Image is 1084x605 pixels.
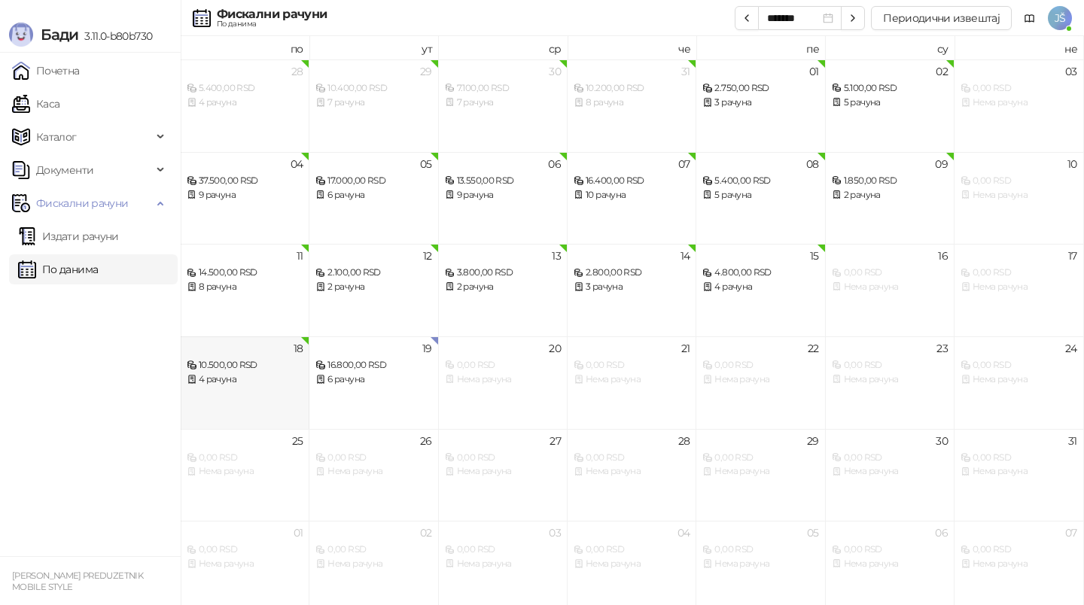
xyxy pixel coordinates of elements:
div: 2.750,00 RSD [702,81,818,96]
div: 03 [1065,66,1077,77]
div: 3.800,00 RSD [445,266,561,280]
div: 01 [294,527,303,538]
td: 2025-08-23 [826,336,955,429]
a: Почетна [12,56,80,86]
div: 7 рачуна [315,96,431,110]
div: 30 [936,436,948,446]
div: 08 [806,159,819,169]
a: Документација [1018,6,1042,30]
td: 2025-08-25 [181,429,309,521]
div: 07 [1065,527,1077,538]
td: 2025-08-27 [439,429,568,521]
div: 10.400,00 RSD [315,81,431,96]
div: 21 [681,343,690,354]
div: Нема рачуна [445,464,561,479]
div: Нема рачуна [574,372,690,387]
td: 2025-08-31 [955,429,1083,521]
td: 2025-08-16 [826,244,955,336]
div: Нема рачуна [832,557,948,571]
div: Нема рачуна [961,372,1076,387]
div: 6 рачуна [315,188,431,202]
div: Нема рачуна [187,464,303,479]
div: 2.100,00 RSD [315,266,431,280]
td: 2025-07-29 [309,59,438,152]
td: 2025-08-01 [696,59,825,152]
th: по [181,36,309,59]
div: 3 рачуна [702,96,818,110]
div: 0,00 RSD [961,358,1076,372]
div: 05 [807,527,819,538]
div: 0,00 RSD [315,451,431,465]
span: Фискални рачуни [36,188,128,218]
div: 29 [807,436,819,446]
div: 01 [809,66,819,77]
div: 5 рачуна [832,96,948,110]
div: 13.550,00 RSD [445,174,561,188]
div: 29 [420,66,432,77]
td: 2025-08-19 [309,336,438,429]
div: 14 [681,251,690,261]
div: 0,00 RSD [315,543,431,557]
div: 06 [935,527,948,538]
div: 03 [549,527,561,538]
td: 2025-08-18 [181,336,309,429]
td: 2025-08-06 [439,152,568,245]
div: Нема рачуна [961,280,1076,294]
div: 0,00 RSD [574,543,690,557]
div: 5.100,00 RSD [832,81,948,96]
div: 17 [1068,251,1077,261]
div: 11 [297,251,303,261]
div: Нема рачуна [832,464,948,479]
div: 30 [549,66,561,77]
div: 8 рачуна [574,96,690,110]
div: 04 [677,527,690,538]
span: Бади [41,26,78,44]
th: ср [439,36,568,59]
div: 10.200,00 RSD [574,81,690,96]
td: 2025-08-21 [568,336,696,429]
a: По данима [18,254,98,284]
div: 0,00 RSD [961,451,1076,465]
div: 20 [549,343,561,354]
div: 0,00 RSD [702,543,818,557]
div: 7.100,00 RSD [445,81,561,96]
div: 4 рачуна [702,280,818,294]
div: Нема рачуна [574,557,690,571]
div: 10 рачуна [574,188,690,202]
div: Нема рачуна [702,372,818,387]
div: 37.500,00 RSD [187,174,303,188]
div: Нема рачуна [702,464,818,479]
div: По данима [217,20,327,28]
div: 0,00 RSD [961,266,1076,280]
td: 2025-08-04 [181,152,309,245]
div: 0,00 RSD [832,266,948,280]
td: 2025-08-02 [826,59,955,152]
div: 0,00 RSD [961,543,1076,557]
button: Периодични извештај [871,6,1012,30]
div: 24 [1065,343,1077,354]
div: 0,00 RSD [702,358,818,372]
td: 2025-08-26 [309,429,438,521]
div: 0,00 RSD [445,543,561,557]
div: 17.000,00 RSD [315,174,431,188]
div: 22 [808,343,819,354]
div: 31 [1068,436,1077,446]
td: 2025-08-09 [826,152,955,245]
div: 6 рачуна [315,372,431,387]
td: 2025-07-31 [568,59,696,152]
td: 2025-08-12 [309,244,438,336]
div: 31 [681,66,690,77]
div: 1.850,00 RSD [832,174,948,188]
td: 2025-08-07 [568,152,696,245]
th: су [826,36,955,59]
div: Нема рачуна [961,188,1076,202]
th: ут [309,36,438,59]
div: 16 [938,251,948,261]
td: 2025-08-28 [568,429,696,521]
td: 2025-08-08 [696,152,825,245]
div: 02 [936,66,948,77]
span: 3.11.0-b80b730 [78,29,152,43]
div: 05 [420,159,432,169]
div: 0,00 RSD [832,358,948,372]
div: Нема рачуна [832,280,948,294]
